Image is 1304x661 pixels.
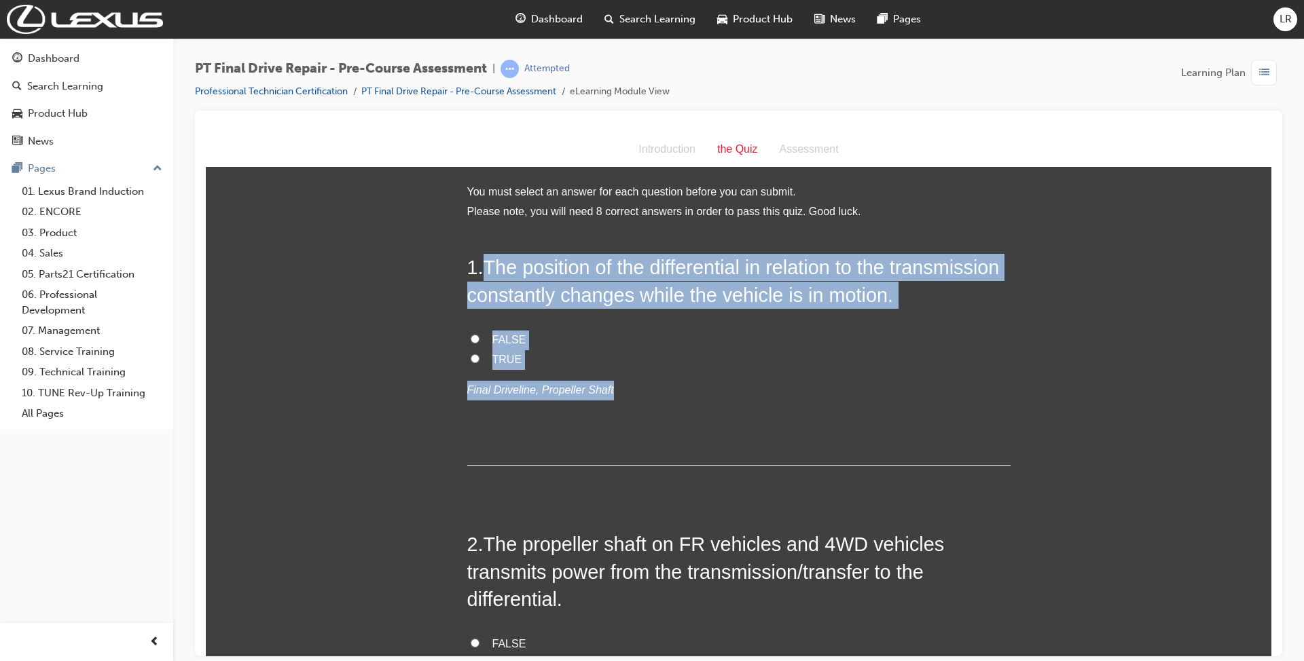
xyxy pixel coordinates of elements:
h2: 2 . [261,398,805,480]
li: You must select an answer for each question before you can submit. [261,50,805,70]
a: 03. Product [16,223,168,244]
div: the Quiz [501,7,563,27]
div: Product Hub [28,106,88,121]
div: Introduction [422,7,501,27]
div: Assessment [563,7,644,27]
input: FALSE [265,506,274,515]
div: Attempted [524,62,570,75]
button: Pages [5,156,168,181]
a: 04. Sales [16,243,168,264]
span: pages-icon [877,11,888,28]
div: Search Learning [27,79,103,94]
span: News [830,12,856,27]
span: Search Learning [619,12,695,27]
span: up-icon [153,160,162,178]
span: TRUE [287,221,316,233]
a: 06. Professional Development [16,284,168,320]
a: News [5,129,168,154]
img: Trak [7,5,163,34]
a: Dashboard [5,46,168,71]
span: guage-icon [515,11,526,28]
a: news-iconNews [803,5,867,33]
a: 07. Management [16,320,168,341]
span: search-icon [12,81,22,93]
span: news-icon [12,136,22,148]
input: FALSE [265,202,274,211]
h2: 1 . [261,121,805,176]
a: PT Final Drive Repair - Pre-Course Assessment [361,86,556,97]
a: 02. ENCORE [16,202,168,223]
span: | [492,61,495,77]
a: car-iconProduct Hub [706,5,803,33]
span: pages-icon [12,163,22,175]
a: search-iconSearch Learning [594,5,706,33]
span: news-icon [814,11,825,28]
li: eLearning Module View [570,84,670,100]
span: FALSE [287,202,321,213]
li: Please note, you will need 8 correct answers in order to pass this quiz. Good luck. [261,70,805,90]
span: car-icon [12,108,22,120]
span: LR [1280,12,1292,27]
span: guage-icon [12,53,22,65]
span: Pages [893,12,921,27]
button: Learning Plan [1181,60,1282,86]
span: list-icon [1259,64,1269,81]
input: TRUE [265,222,274,231]
a: All Pages [16,403,168,424]
span: PT Final Drive Repair - Pre-Course Assessment [195,61,487,77]
div: Pages [28,161,56,176]
span: Product Hub [733,12,793,27]
span: The propeller shaft on FR vehicles and 4WD vehicles transmits power from the transmission/transfe... [261,401,739,478]
div: Dashboard [28,51,79,67]
span: prev-icon [149,634,160,651]
span: learningRecordVerb_ATTEMPT-icon [501,60,519,78]
em: Final Driveline, Propeller Shaft [261,252,408,263]
a: 09. Technical Training [16,362,168,383]
div: News [28,134,54,149]
a: 01. Lexus Brand Induction [16,181,168,202]
span: search-icon [604,11,614,28]
span: FALSE [287,506,321,517]
button: DashboardSearch LearningProduct HubNews [5,43,168,156]
a: 08. Service Training [16,341,168,362]
span: car-icon [717,11,727,28]
button: LR [1273,7,1297,31]
a: Professional Technician Certification [195,86,348,97]
a: pages-iconPages [867,5,932,33]
a: guage-iconDashboard [505,5,594,33]
span: Dashboard [531,12,583,27]
a: 10. TUNE Rev-Up Training [16,383,168,404]
a: Search Learning [5,74,168,99]
span: The position of the differential in relation to the transmission constantly changes while the veh... [261,124,794,173]
a: 05. Parts21 Certification [16,264,168,285]
a: Product Hub [5,101,168,126]
span: Learning Plan [1181,65,1246,81]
